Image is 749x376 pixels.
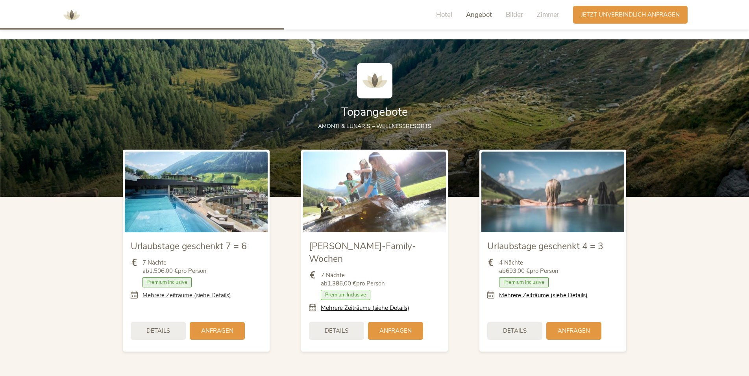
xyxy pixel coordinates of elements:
span: Premium Inclusive [321,290,370,300]
span: AMONTI & LUNARIS – Wellnessresorts [318,122,431,130]
img: AMONTI & LUNARIS Wellnessresort [357,63,392,98]
a: Mehrere Zeiträume (siehe Details) [142,291,231,300]
span: Details [146,327,170,335]
a: AMONTI & LUNARIS Wellnessresort [60,12,83,17]
b: 1.506,00 € [149,267,178,275]
a: Mehrere Zeiträume (siehe Details) [321,304,409,312]
span: Topangebote [341,104,408,120]
span: Anfragen [201,327,233,335]
img: Urlaubstage geschenkt 7 = 6 [125,152,268,232]
span: 7 Nächte ab pro Person [321,271,385,288]
span: Urlaubstage geschenkt 7 = 6 [131,240,247,252]
span: Premium Inclusive [142,277,192,287]
span: Bilder [506,10,523,19]
span: Hotel [436,10,452,19]
img: Urlaubstage geschenkt 4 = 3 [481,152,624,232]
b: 1.386,00 € [327,280,356,287]
span: Details [503,327,527,335]
span: Zimmer [537,10,559,19]
span: [PERSON_NAME]-Family-Wochen [309,240,416,265]
span: Premium Inclusive [499,277,549,287]
span: Anfragen [379,327,412,335]
span: Jetzt unverbindlich anfragen [581,11,680,19]
span: 4 Nächte ab pro Person [499,259,559,275]
img: AMONTI & LUNARIS Wellnessresort [60,3,83,27]
img: Sommer-Family-Wochen [303,152,446,232]
span: Details [325,327,348,335]
a: Mehrere Zeiträume (siehe Details) [499,291,588,300]
span: Angebot [466,10,492,19]
b: 693,00 € [506,267,530,275]
span: 7 Nächte ab pro Person [142,259,207,275]
span: Urlaubstage geschenkt 4 = 3 [487,240,603,252]
span: Anfragen [558,327,590,335]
